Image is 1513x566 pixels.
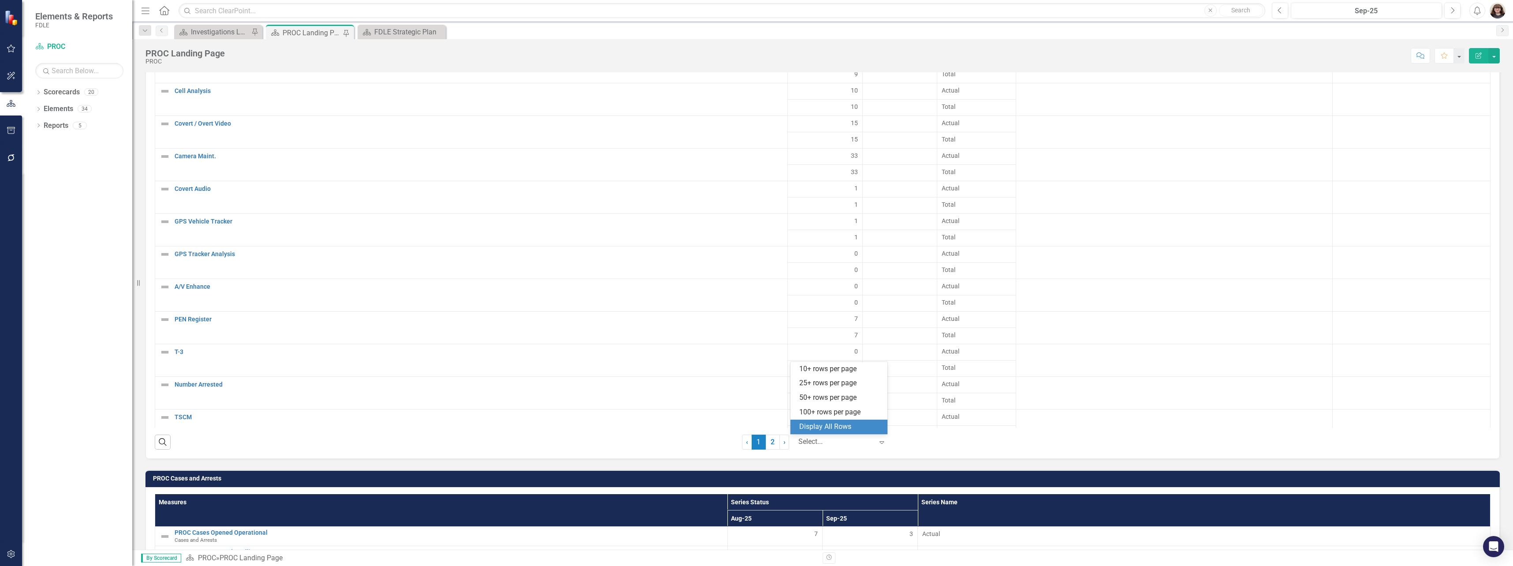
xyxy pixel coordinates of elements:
td: Double-Click to Edit [788,311,863,328]
a: A/V Enhance [175,283,783,290]
td: Double-Click to Edit [862,344,937,360]
div: PROC Landing Page [220,554,283,562]
td: Double-Click to Edit [1016,344,1333,376]
span: 1 [854,233,858,242]
td: Double-Click to Edit Right Click for Context Menu [155,83,788,115]
td: Double-Click to Edit Right Click for Context Menu [155,213,788,246]
td: Double-Click to Edit [788,344,863,360]
div: PROC [145,58,225,65]
a: Reports [44,121,68,131]
div: 25+ rows per page [799,378,882,388]
td: Double-Click to Edit [937,83,1016,99]
span: 1 [752,435,766,450]
span: Total [942,233,1011,242]
td: Double-Click to Edit [1332,213,1490,246]
img: ClearPoint Strategy [4,10,20,26]
span: Total [942,200,1011,209]
span: 3 [909,529,913,538]
div: 10+ rows per page [799,364,882,374]
a: GPS Vehicle Tracker [175,218,783,225]
td: Double-Click to Edit Right Click for Context Menu [155,311,788,344]
td: Double-Click to Edit [937,181,1016,197]
td: Double-Click to Edit [862,376,937,393]
span: 15 [851,135,858,144]
td: Double-Click to Edit [1332,181,1490,213]
img: Not Defined [160,119,170,129]
td: Double-Click to Edit [788,409,863,425]
span: 1 [854,200,858,209]
span: Actual [942,216,1011,225]
input: Search ClearPoint... [179,3,1265,19]
a: PEN Register [175,316,783,323]
td: Double-Click to Edit [1016,213,1333,246]
td: Double-Click to Edit [937,311,1016,328]
td: Double-Click to Edit [788,83,863,99]
div: » [186,553,816,563]
div: Investigations Landing Page [191,26,249,37]
a: TSCM [175,414,783,421]
div: 100+ rows per page [799,407,882,417]
span: Total [942,363,1011,372]
span: Total [942,298,1011,307]
small: FDLE [35,22,113,29]
span: 0 [854,282,858,290]
td: Double-Click to Edit [1332,83,1490,115]
td: Double-Click to Edit [1332,148,1490,181]
span: 10 [851,102,858,111]
div: 5 [73,122,87,129]
td: Double-Click to Edit [1016,279,1333,311]
img: Not Defined [160,86,170,97]
td: Double-Click to Edit [1016,148,1333,181]
a: PROC Cases Opened Intelligence [175,549,723,555]
a: FDLE Strategic Plan [360,26,443,37]
div: 50+ rows per page [799,393,882,403]
h3: PROC Cases and Arrests [153,475,1495,482]
a: Investigations Landing Page [176,26,249,37]
span: 0 [854,347,858,356]
span: 33 [851,168,858,176]
span: 33 [851,151,858,160]
td: Double-Click to Edit [727,546,823,566]
img: Not Defined [160,380,170,390]
span: 0 [854,265,858,274]
td: Double-Click to Edit [1332,311,1490,344]
span: Total [942,135,1011,144]
span: Total [942,396,1011,405]
span: Actual [942,249,1011,258]
span: Actual [942,86,1011,95]
span: 10 [851,86,858,95]
span: Total [942,102,1011,111]
span: 0 [854,298,858,307]
span: Actual [942,412,1011,421]
span: 15 [851,119,858,127]
td: Double-Click to Edit [937,344,1016,360]
td: Double-Click to Edit [937,148,1016,164]
span: 1 [854,216,858,225]
td: Double-Click to Edit Right Click for Context Menu [155,246,788,279]
td: Double-Click to Edit [788,115,863,132]
span: Total [942,168,1011,176]
span: Elements & Reports [35,11,113,22]
img: Not Defined [160,151,170,162]
td: Double-Click to Edit [1016,115,1333,148]
td: Double-Click to Edit [1016,311,1333,344]
td: Double-Click to Edit Right Click for Context Menu [155,376,788,409]
a: 2 [766,435,780,450]
span: ‹ [746,438,748,446]
span: Actual [942,151,1011,160]
a: Camera Maint. [175,153,783,160]
a: PROC Cases Opened Operational [175,529,723,536]
td: Double-Click to Edit [862,213,937,230]
img: Not Defined [160,282,170,292]
td: Double-Click to Edit [862,181,937,197]
td: Double-Click to Edit Right Click for Context Menu [155,546,728,566]
td: Double-Click to Edit [918,527,1491,546]
td: Double-Click to Edit [823,527,918,546]
span: › [783,438,786,446]
span: Actual [942,282,1011,290]
span: Total [942,331,1011,339]
td: Double-Click to Edit [862,148,937,164]
span: 9 [854,70,858,78]
td: Double-Click to Edit [1332,409,1490,442]
td: Double-Click to Edit [1332,115,1490,148]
